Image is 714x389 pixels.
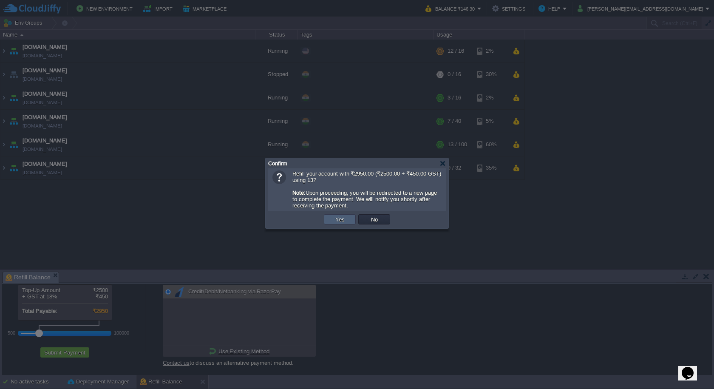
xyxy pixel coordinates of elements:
[292,190,306,196] b: Note:
[268,160,287,167] span: Confirm
[292,170,441,209] span: Refill your account with ₹2950.00 (₹2500.00 + ₹450.00 GST) using 13? Upon proceeding, you will be...
[678,355,705,380] iframe: chat widget
[333,216,347,223] button: Yes
[368,216,380,223] button: No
